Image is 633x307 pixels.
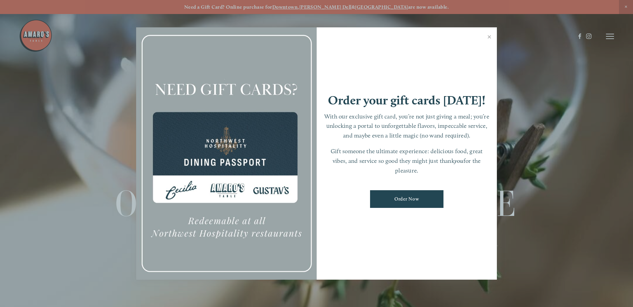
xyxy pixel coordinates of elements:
a: Close [483,28,496,47]
p: With our exclusive gift card, you’re not just giving a meal; you’re unlocking a portal to unforge... [323,112,491,140]
em: you [454,157,463,164]
a: Order Now [370,190,443,208]
h1: Order your gift cards [DATE]! [328,94,486,106]
p: Gift someone the ultimate experience: delicious food, great vibes, and service so good they might... [323,146,491,175]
